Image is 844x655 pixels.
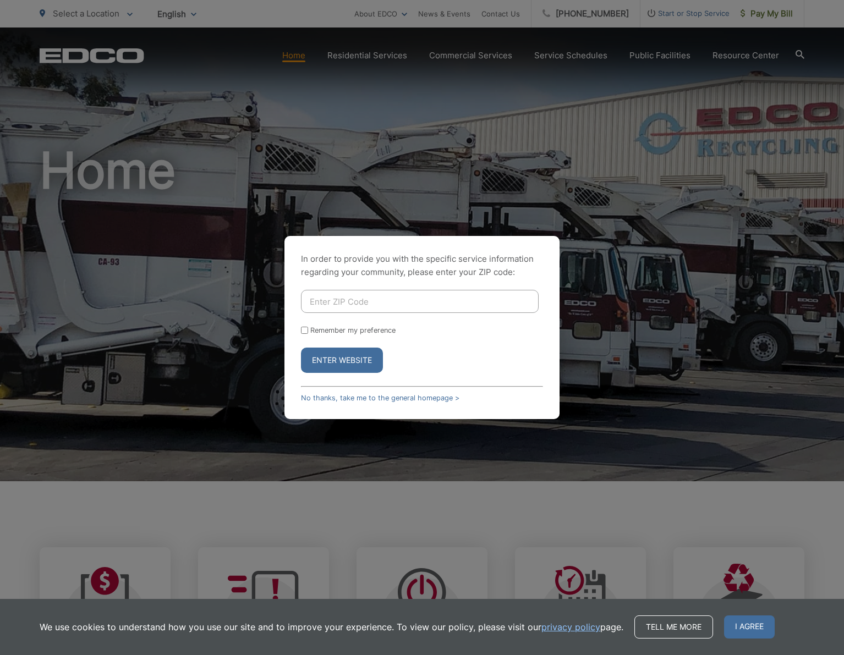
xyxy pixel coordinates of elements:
[634,615,713,639] a: Tell me more
[301,252,543,279] p: In order to provide you with the specific service information regarding your community, please en...
[301,290,539,313] input: Enter ZIP Code
[724,615,775,639] span: I agree
[310,326,396,334] label: Remember my preference
[301,394,459,402] a: No thanks, take me to the general homepage >
[301,348,383,373] button: Enter Website
[541,620,600,634] a: privacy policy
[40,620,623,634] p: We use cookies to understand how you use our site and to improve your experience. To view our pol...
